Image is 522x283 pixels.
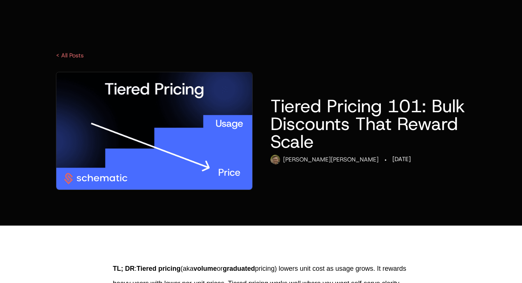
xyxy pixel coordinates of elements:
h1: Tiered Pricing 101: Bulk Discounts That Reward Scale [270,97,466,150]
span: Tiered pricing [137,265,181,272]
div: [PERSON_NAME] [PERSON_NAME] [283,155,379,164]
div: [DATE] [392,155,411,164]
span: graduated [223,265,255,272]
span: TL; DR [113,265,135,272]
div: · [385,155,386,165]
a: < All Posts [56,51,84,59]
img: Tiered Pricing [56,72,253,190]
span: volume [193,265,217,272]
img: Ryan Echternacht [270,155,280,164]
